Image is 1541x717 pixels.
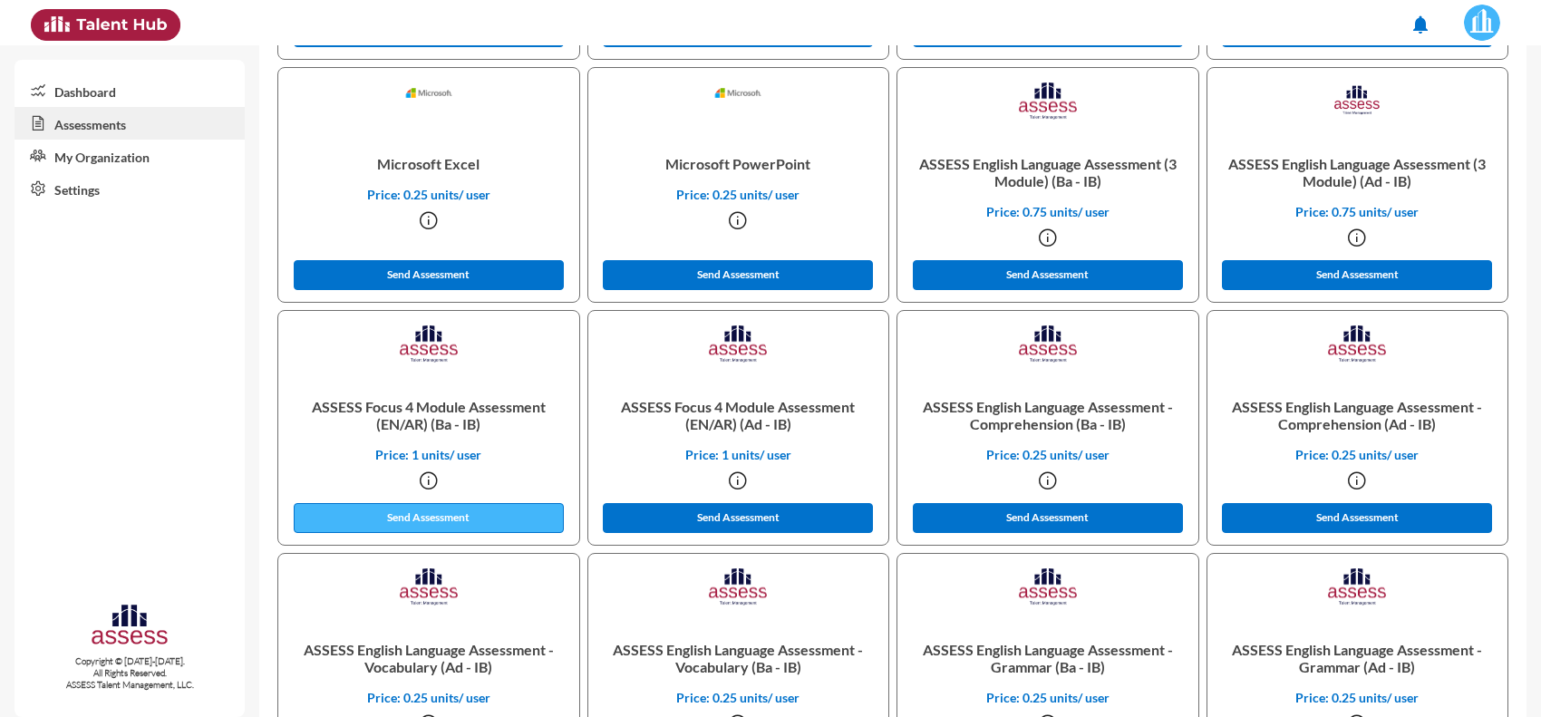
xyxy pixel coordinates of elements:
[912,447,1184,462] p: Price: 0.25 units/ user
[15,140,245,172] a: My Organization
[912,204,1184,219] p: Price: 0.75 units/ user
[293,690,565,705] p: Price: 0.25 units/ user
[603,260,873,290] button: Send Assessment
[603,690,875,705] p: Price: 0.25 units/ user
[293,383,565,447] p: ASSESS Focus 4 Module Assessment (EN/AR) (Ba - IB)
[15,655,245,691] p: Copyright © [DATE]-[DATE]. All Rights Reserved. ASSESS Talent Management, LLC.
[603,187,875,202] p: Price: 0.25 units/ user
[912,140,1184,204] p: ASSESS English Language Assessment (3 Module) (Ba - IB)
[603,503,873,533] button: Send Assessment
[1222,503,1492,533] button: Send Assessment
[1222,383,1494,447] p: ASSESS English Language Assessment - Comprehension (Ad - IB)
[603,626,875,690] p: ASSESS English Language Assessment - Vocabulary (Ba - IB)
[603,383,875,447] p: ASSESS Focus 4 Module Assessment (EN/AR) (Ad - IB)
[1222,626,1494,690] p: ASSESS English Language Assessment - Grammar (Ad - IB)
[1410,14,1431,35] mat-icon: notifications
[15,74,245,107] a: Dashboard
[912,690,1184,705] p: Price: 0.25 units/ user
[912,383,1184,447] p: ASSESS English Language Assessment - Comprehension (Ba - IB)
[1222,140,1494,204] p: ASSESS English Language Assessment (3 Module) (Ad - IB)
[293,447,565,462] p: Price: 1 units/ user
[913,503,1183,533] button: Send Assessment
[603,447,875,462] p: Price: 1 units/ user
[912,626,1184,690] p: ASSESS English Language Assessment - Grammar (Ba - IB)
[293,140,565,187] p: Microsoft Excel
[1222,204,1494,219] p: Price: 0.75 units/ user
[15,172,245,205] a: Settings
[913,260,1183,290] button: Send Assessment
[294,260,564,290] button: Send Assessment
[90,602,170,652] img: assesscompany-logo.png
[294,503,564,533] button: Send Assessment
[603,140,875,187] p: Microsoft PowerPoint
[1222,447,1494,462] p: Price: 0.25 units/ user
[1222,690,1494,705] p: Price: 0.25 units/ user
[1222,260,1492,290] button: Send Assessment
[293,187,565,202] p: Price: 0.25 units/ user
[293,626,565,690] p: ASSESS English Language Assessment - Vocabulary (Ad - IB)
[15,107,245,140] a: Assessments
